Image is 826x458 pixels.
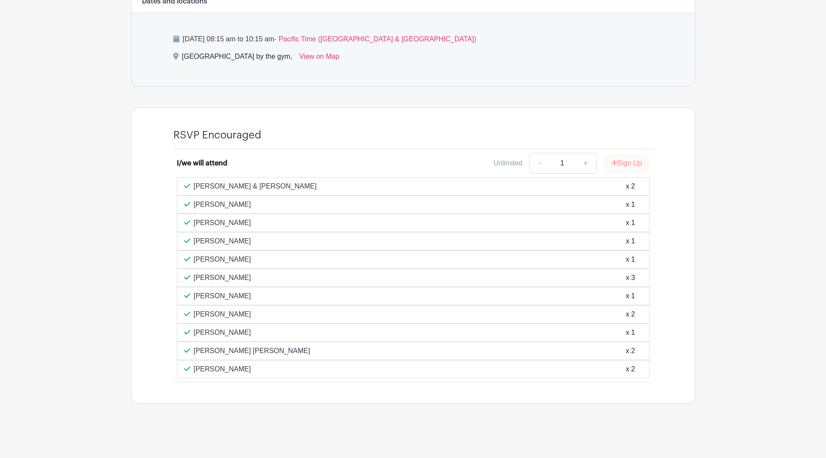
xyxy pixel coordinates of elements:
[626,346,635,356] div: x 2
[626,236,635,246] div: x 1
[194,254,251,265] p: [PERSON_NAME]
[194,309,251,320] p: [PERSON_NAME]
[182,51,293,65] div: [GEOGRAPHIC_DATA] by the gym,
[194,273,251,283] p: [PERSON_NAME]
[194,327,251,338] p: [PERSON_NAME]
[529,153,550,174] a: -
[626,218,635,228] div: x 1
[604,154,650,172] button: Sign Up
[626,291,635,301] div: x 1
[177,158,227,168] div: I/we will attend
[626,199,635,210] div: x 1
[299,51,339,65] a: View on Map
[194,291,251,301] p: [PERSON_NAME]
[575,153,597,174] a: +
[493,158,523,168] div: Unlimited
[626,327,635,338] div: x 1
[626,309,635,320] div: x 2
[626,273,635,283] div: x 3
[194,218,251,228] p: [PERSON_NAME]
[626,181,635,192] div: x 2
[194,181,317,192] p: [PERSON_NAME] & [PERSON_NAME]
[173,129,261,141] h4: RSVP Encouraged
[173,34,653,44] p: [DATE] 08:15 am to 10:15 am
[274,35,476,43] span: - Pacific Time ([GEOGRAPHIC_DATA] & [GEOGRAPHIC_DATA])
[194,236,251,246] p: [PERSON_NAME]
[194,346,310,356] p: [PERSON_NAME] [PERSON_NAME]
[626,254,635,265] div: x 1
[194,199,251,210] p: [PERSON_NAME]
[626,364,635,374] div: x 2
[194,364,251,374] p: [PERSON_NAME]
